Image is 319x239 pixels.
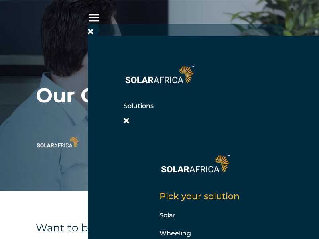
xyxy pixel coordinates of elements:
[124,102,154,110] a: Solutions
[159,229,191,237] a: Wheeling
[159,212,176,219] a: Solar
[88,12,100,20] a: hello
[88,12,100,24] span: hello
